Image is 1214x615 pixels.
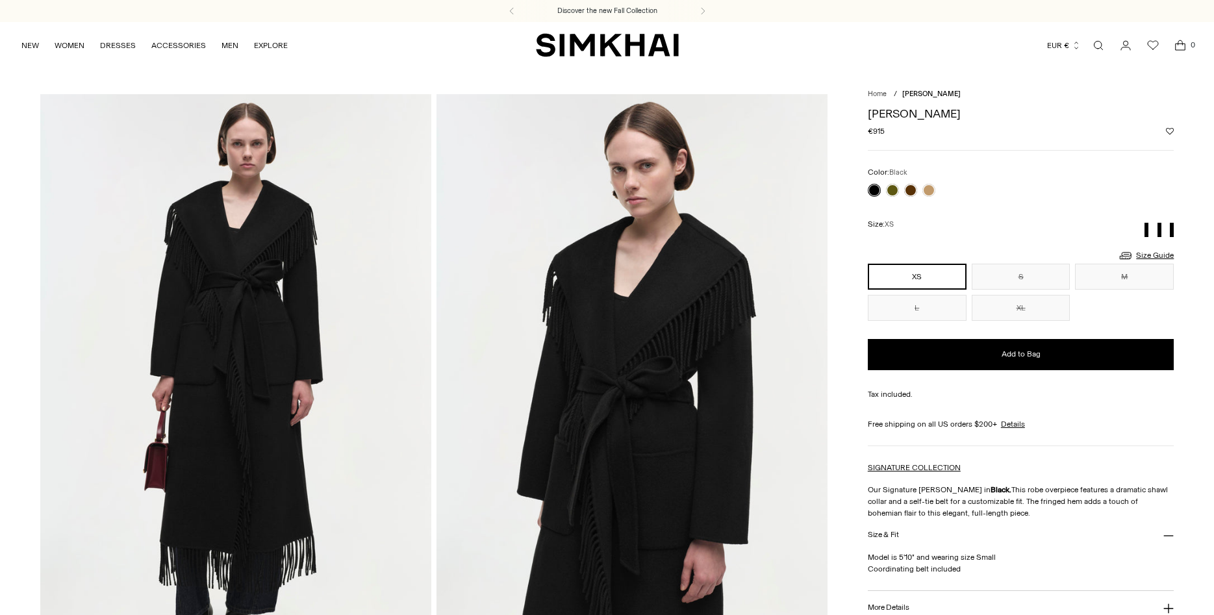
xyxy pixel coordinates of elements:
[55,31,84,60] a: WOMEN
[972,295,1070,321] button: XL
[868,264,967,290] button: XS
[972,264,1070,290] button: S
[868,218,894,231] label: Size:
[868,463,961,472] a: SIGNATURE COLLECTION
[1140,32,1166,58] a: Wishlist
[21,31,39,60] a: NEW
[868,166,907,179] label: Color:
[885,220,894,229] span: XS
[868,484,1174,519] p: Our Signature [PERSON_NAME] in This robe overpiece features a dramatic shawl collar and a self-ti...
[868,551,1174,575] p: Model is 5'10" and wearing size Small Coordinating belt included
[991,485,1011,494] b: Black.
[151,31,206,60] a: ACCESSORIES
[1113,32,1139,58] a: Go to the account page
[100,31,136,60] a: DRESSES
[868,531,899,539] h3: Size & Fit
[1047,31,1081,60] button: EUR €
[868,125,885,137] span: €915
[868,388,1174,400] div: Tax included.
[1187,39,1198,51] span: 0
[1118,247,1174,264] a: Size Guide
[868,339,1174,370] button: Add to Bag
[868,519,1174,552] button: Size & Fit
[868,108,1174,119] h1: [PERSON_NAME]
[1085,32,1111,58] a: Open search modal
[868,90,887,98] a: Home
[536,32,679,58] a: SIMKHAI
[254,31,288,60] a: EXPLORE
[894,89,897,100] div: /
[868,89,1174,100] nav: breadcrumbs
[889,168,907,177] span: Black
[221,31,238,60] a: MEN
[1001,418,1025,430] a: Details
[1002,349,1041,360] span: Add to Bag
[1166,127,1174,135] button: Add to Wishlist
[902,90,961,98] span: [PERSON_NAME]
[868,418,1174,430] div: Free shipping on all US orders $200+
[868,603,909,612] h3: More Details
[1167,32,1193,58] a: Open cart modal
[868,295,967,321] button: L
[557,6,657,16] a: Discover the new Fall Collection
[1075,264,1174,290] button: M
